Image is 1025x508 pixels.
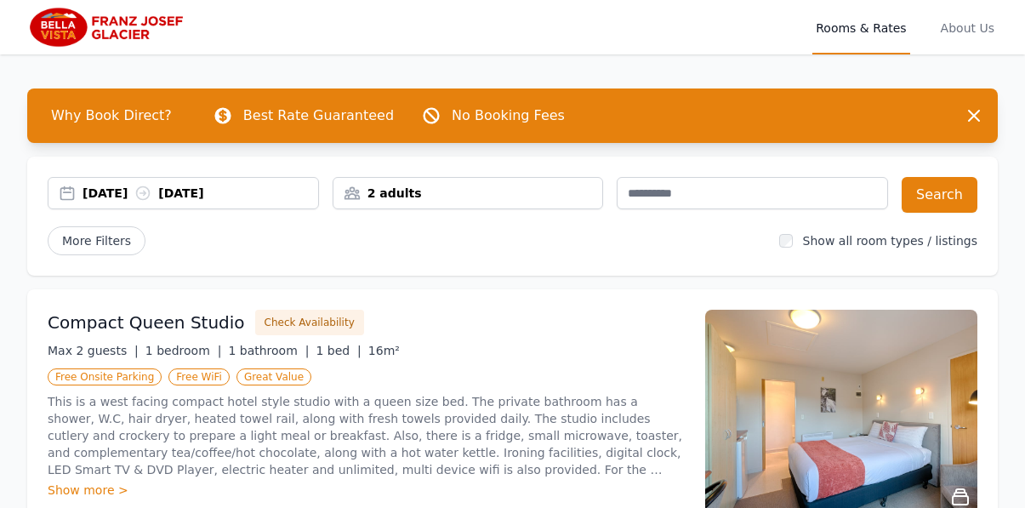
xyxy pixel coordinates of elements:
span: 1 bedroom | [145,344,222,357]
button: Search [902,177,977,213]
p: Best Rate Guaranteed [243,106,394,126]
h3: Compact Queen Studio [48,311,245,334]
span: 16m² [368,344,400,357]
img: Bella Vista Franz Josef Glacier [27,7,191,48]
span: Free WiFi [168,368,230,385]
span: Why Book Direct? [37,99,185,133]
div: 2 adults [333,185,603,202]
button: Check Availability [255,310,364,335]
span: More Filters [48,226,145,255]
span: Great Value [236,368,311,385]
span: Free Onsite Parking [48,368,162,385]
div: [DATE] [DATE] [83,185,318,202]
label: Show all room types / listings [803,234,977,248]
div: Show more > [48,482,685,499]
span: Max 2 guests | [48,344,139,357]
span: 1 bed | [316,344,361,357]
p: This is a west facing compact hotel style studio with a queen size bed. The private bathroom has ... [48,393,685,478]
p: No Booking Fees [452,106,565,126]
span: 1 bathroom | [228,344,309,357]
